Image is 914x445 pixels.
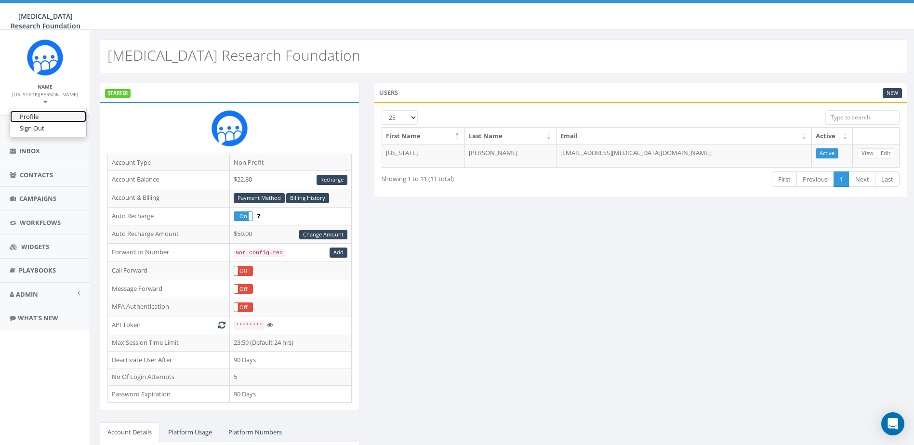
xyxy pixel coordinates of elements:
span: Admin [16,290,38,299]
span: Inbox [19,146,40,155]
label: Off [234,303,252,312]
a: Last [875,171,900,187]
th: Email: activate to sort column ascending [556,128,812,144]
div: OnOff [234,302,253,313]
td: Call Forward [108,262,230,280]
small: [US_STATE][PERSON_NAME] [12,91,78,105]
td: [US_STATE] [382,144,465,167]
a: Edit [877,148,894,158]
td: $22.80 [229,171,351,189]
td: No Of Login Attempts [108,368,230,386]
a: Sign Out [10,122,86,134]
td: Max Session Time Limit [108,334,230,351]
td: API Token [108,316,230,334]
td: Message Forward [108,280,230,298]
div: OnOff [234,266,253,276]
a: Recharge [317,175,347,185]
td: 90 Days [229,351,351,368]
a: Next [849,171,875,187]
a: First [772,171,797,187]
td: Deactivate User After [108,351,230,368]
input: Type to search [825,110,900,125]
span: Contacts [20,170,53,179]
td: Forward to Number [108,244,230,262]
td: $50.00 [229,225,351,244]
td: 5 [229,368,351,386]
td: Account Type [108,154,230,171]
td: 90 Days [229,385,351,403]
div: Users [374,83,907,102]
a: Change Amount [299,230,347,240]
span: [MEDICAL_DATA] Research Foundation [11,12,80,30]
img: Rally_Corp_Icon.png [212,110,248,146]
span: Playbooks [19,266,56,275]
span: Enable to prevent campaign failure. [257,211,260,220]
a: Payment Method [234,193,285,203]
h2: [MEDICAL_DATA] Research Foundation [107,47,360,63]
a: Previous [796,171,834,187]
span: Widgets [21,242,49,251]
a: Platform Usage [160,422,220,442]
th: Active: activate to sort column ascending [812,128,853,144]
th: Last Name: activate to sort column ascending [465,128,556,144]
span: Campaigns [19,194,56,203]
div: OnOff [234,211,253,222]
div: OnOff [234,284,253,294]
label: On [234,212,252,221]
td: Account Balance [108,171,230,189]
a: [US_STATE][PERSON_NAME] [12,90,78,106]
label: Off [234,285,252,294]
a: Profile [10,111,86,123]
a: Active [816,148,838,158]
td: [EMAIL_ADDRESS][MEDICAL_DATA][DOMAIN_NAME] [556,144,812,167]
code: Not Configured [234,249,285,257]
td: Auto Recharge Amount [108,225,230,244]
td: Password Expiration [108,385,230,403]
small: Name [38,83,53,90]
td: Non Profit [229,154,351,171]
td: [PERSON_NAME] [465,144,556,167]
span: What's New [18,314,58,322]
div: Open Intercom Messenger [881,412,904,435]
a: 1 [834,171,849,187]
a: Add [330,248,347,258]
th: First Name: activate to sort column descending [382,128,465,144]
img: Rally_Corp_Icon.png [27,39,63,76]
a: View [858,148,877,158]
td: 23:59 (Default 24 hrs) [229,334,351,351]
label: STARTER [105,89,131,98]
a: Billing History [286,193,329,203]
a: New [883,88,902,98]
td: MFA Authentication [108,298,230,316]
td: Auto Recharge [108,207,230,225]
label: Off [234,266,252,275]
td: Account & Billing [108,189,230,207]
a: Platform Numbers [221,422,290,442]
a: Account Details [100,422,159,442]
div: Showing 1 to 11 (11 total) [382,170,589,183]
i: Generate New Token [218,322,225,328]
span: Workflows [20,218,61,227]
